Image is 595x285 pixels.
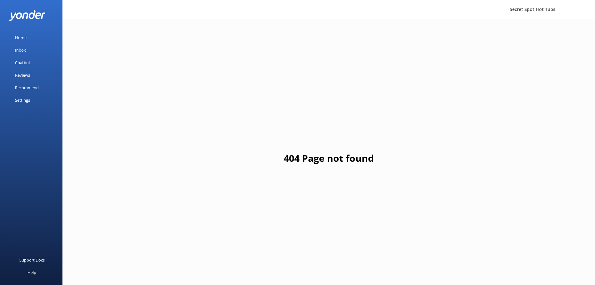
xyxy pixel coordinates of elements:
h1: 404 Page not found [284,151,374,166]
div: Help [27,266,36,279]
div: Support Docs [19,254,45,266]
div: Home [15,31,27,44]
div: Recommend [15,81,39,94]
div: Chatbot [15,56,30,69]
div: Settings [15,94,30,106]
div: Inbox [15,44,26,56]
div: Reviews [15,69,30,81]
img: yonder-white-logo.png [9,10,45,21]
